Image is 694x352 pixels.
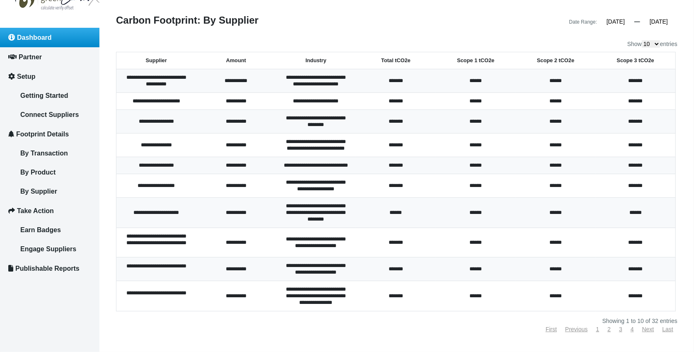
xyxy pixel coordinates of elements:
[596,326,600,333] a: 1
[110,15,397,27] div: Carbon Footprint: By Supplier
[9,46,22,58] div: Navigation go back
[116,318,677,324] div: Showing 1 to 10 of 32 entries
[20,111,79,118] span: Connect Suppliers
[17,207,54,214] span: Take Action
[569,17,597,27] div: Date Range:
[516,52,596,69] th: Scope 2 tCO2e: activate to sort column ascending
[356,52,436,69] th: Total tCO2e: activate to sort column ascending
[196,52,276,69] th: Amount: activate to sort column ascending
[631,326,634,333] a: 4
[11,126,151,248] textarea: Type your message and hit 'Enter'
[20,92,68,99] span: Getting Started
[634,18,640,25] span: —
[15,265,80,272] span: Publishable Reports
[17,34,52,41] span: Dashboard
[113,255,150,267] em: Start Chat
[17,73,35,80] span: Setup
[276,52,356,69] th: Industry: activate to sort column ascending
[20,169,56,176] span: By Product
[116,52,196,69] th: Supplier: activate to sort column ascending
[136,4,156,24] div: Minimize live chat window
[436,52,516,69] th: Scope 1 tCO2e: activate to sort column ascending
[565,326,588,333] a: Previous
[20,245,76,252] span: Engage Suppliers
[607,326,611,333] a: 2
[11,101,151,119] input: Enter your email address
[627,40,677,48] label: Show entries
[20,188,57,195] span: By Supplier
[619,326,622,333] a: 3
[20,226,61,233] span: Earn Badges
[663,326,673,333] a: Last
[56,46,152,57] div: Chat with us now
[19,53,42,61] span: Partner
[642,40,660,48] select: Showentries
[596,52,676,69] th: Scope 3 tCO2e: activate to sort column ascending
[546,326,557,333] a: First
[20,150,68,157] span: By Transaction
[642,326,654,333] a: Next
[16,131,69,138] span: Footprint Details
[11,77,151,95] input: Enter your last name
